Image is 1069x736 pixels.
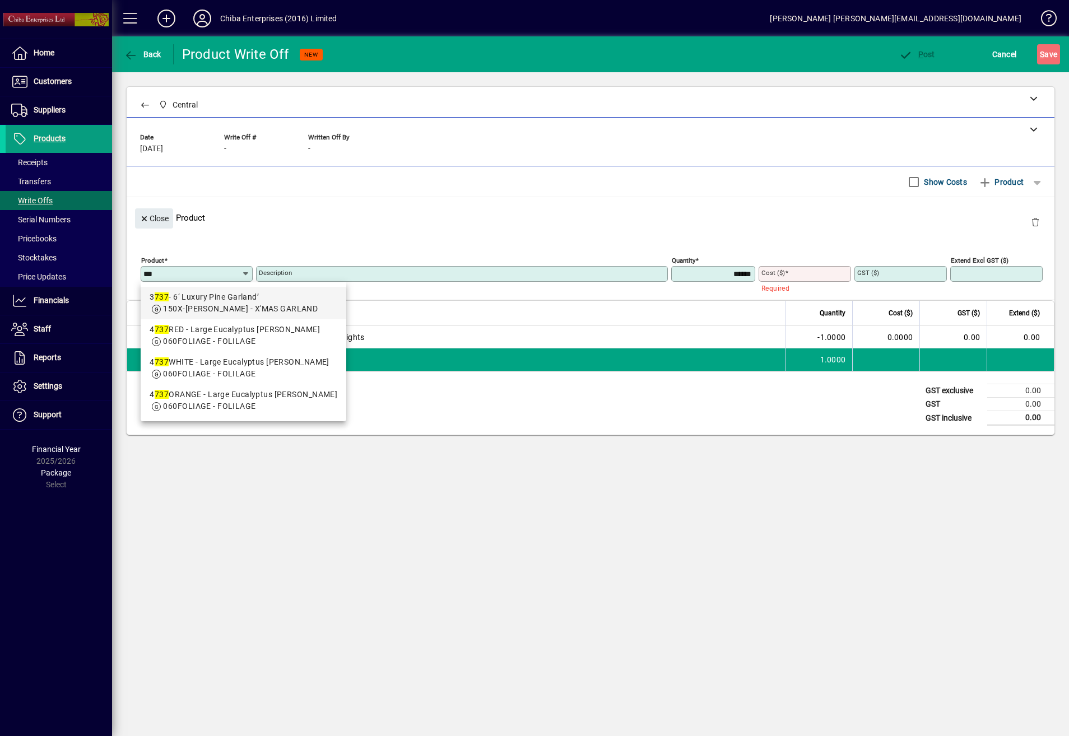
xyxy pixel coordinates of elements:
button: Close [135,208,173,229]
a: Write Offs [6,191,112,210]
mat-option: 4737 ORANGE - Large Eucalyptus Bush [141,384,346,417]
button: Save [1037,44,1060,64]
span: Extend ($) [1009,307,1040,319]
span: Support [34,410,62,419]
a: Financials [6,287,112,315]
td: 0.00 [987,411,1054,425]
div: 4 RED - Large Eucalyptus [PERSON_NAME] [150,324,337,336]
mat-error: Required [761,282,842,294]
button: Profile [184,8,220,29]
a: Reports [6,344,112,372]
span: 150X-[PERSON_NAME] - X'MAS GARLAND [163,304,318,313]
a: Staff [6,315,112,343]
td: GST [920,398,987,411]
button: Add [148,8,184,29]
span: ost [899,50,935,59]
mat-label: Extend excl GST ($) [951,257,1008,264]
div: Chiba Enterprises (2016) Limited [220,10,337,27]
mat-label: Cost ($) [761,269,785,277]
em: 737 [155,390,169,399]
div: Product Write Off [182,45,289,63]
td: -1.0000 [785,326,852,348]
span: Suppliers [34,105,66,114]
span: S [1040,50,1044,59]
mat-label: Quantity [672,257,695,264]
app-page-header-button: Back [112,44,174,64]
app-page-header-button: Close [132,213,176,223]
span: - [308,145,310,153]
span: Write Offs [11,196,53,205]
span: Stocktakes [11,253,57,262]
span: - [224,145,226,153]
a: Stocktakes [6,248,112,267]
span: Staff [34,324,51,333]
span: Quantity [820,307,845,319]
button: Delete [1022,208,1049,235]
span: Serial Numbers [11,215,71,224]
div: 3 - 6‘ Luxury Pine Garland’ [150,291,337,303]
span: Home [34,48,54,57]
span: Pricebooks [11,234,57,243]
span: 060FOLIAGE - FOLILAGE [163,402,255,411]
span: Cancel [992,45,1017,63]
span: Close [140,209,169,228]
td: GST inclusive [920,411,987,425]
span: Package [41,468,71,477]
td: 0.00 [987,384,1054,398]
em: 737 [155,357,169,366]
td: 0.00 [987,326,1054,348]
a: Knowledge Base [1033,2,1055,39]
td: 6' Needle Pine Tree with Cones & 200 LED Lights [185,326,786,348]
a: Suppliers [6,96,112,124]
span: 060FOLIAGE - FOLILAGE [163,337,255,346]
button: Post [896,44,938,64]
td: GST exclusive [920,384,987,398]
span: Customers [34,77,72,86]
button: Cancel [989,44,1020,64]
em: 737 [155,292,169,301]
div: 4 WHITE - Large Eucalyptus [PERSON_NAME] [150,356,337,368]
mat-option: 3737 - 6‘ Luxury Pine Garland’ [141,287,346,319]
a: Receipts [6,153,112,172]
a: Serial Numbers [6,210,112,229]
span: [DATE] [140,145,163,153]
a: Support [6,401,112,429]
span: Receipts [11,158,48,167]
a: Pricebooks [6,229,112,248]
a: Settings [6,372,112,400]
mat-label: Product [141,257,164,264]
app-page-header-button: Delete [1022,217,1049,227]
span: Back [124,50,161,59]
span: ave [1040,45,1057,63]
td: 0.00 [919,326,987,348]
a: Transfers [6,172,112,191]
a: Customers [6,68,112,96]
span: Cost ($) [889,307,913,319]
mat-option: 4737 WHITE - Large Eucalyptus Bush [141,352,346,384]
mat-label: GST ($) [857,269,879,277]
div: 4 ORANGE - Large Eucalyptus [PERSON_NAME] [150,389,337,400]
label: Show Costs [922,176,967,188]
mat-label: Description [259,269,292,277]
span: 060FOLIAGE - FOLILAGE [163,369,255,378]
em: 737 [155,325,169,334]
span: GST ($) [958,307,980,319]
mat-option: 4737 RED - Large Eucalyptus Bush [141,319,346,352]
span: Financial Year [32,445,81,454]
td: 0.0000 [852,326,919,348]
span: Reports [34,353,61,362]
span: NEW [304,51,318,58]
div: [PERSON_NAME] [PERSON_NAME][EMAIL_ADDRESS][DOMAIN_NAME] [770,10,1021,27]
span: Financials [34,296,69,305]
td: 1.0000 [785,348,852,371]
span: Transfers [11,177,51,186]
a: Price Updates [6,267,112,286]
td: 0.00 [987,398,1054,411]
div: Product [127,197,1054,238]
span: Price Updates [11,272,66,281]
span: P [918,50,923,59]
button: Back [121,44,164,64]
a: Home [6,39,112,67]
span: Products [34,134,66,143]
span: Settings [34,381,62,390]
